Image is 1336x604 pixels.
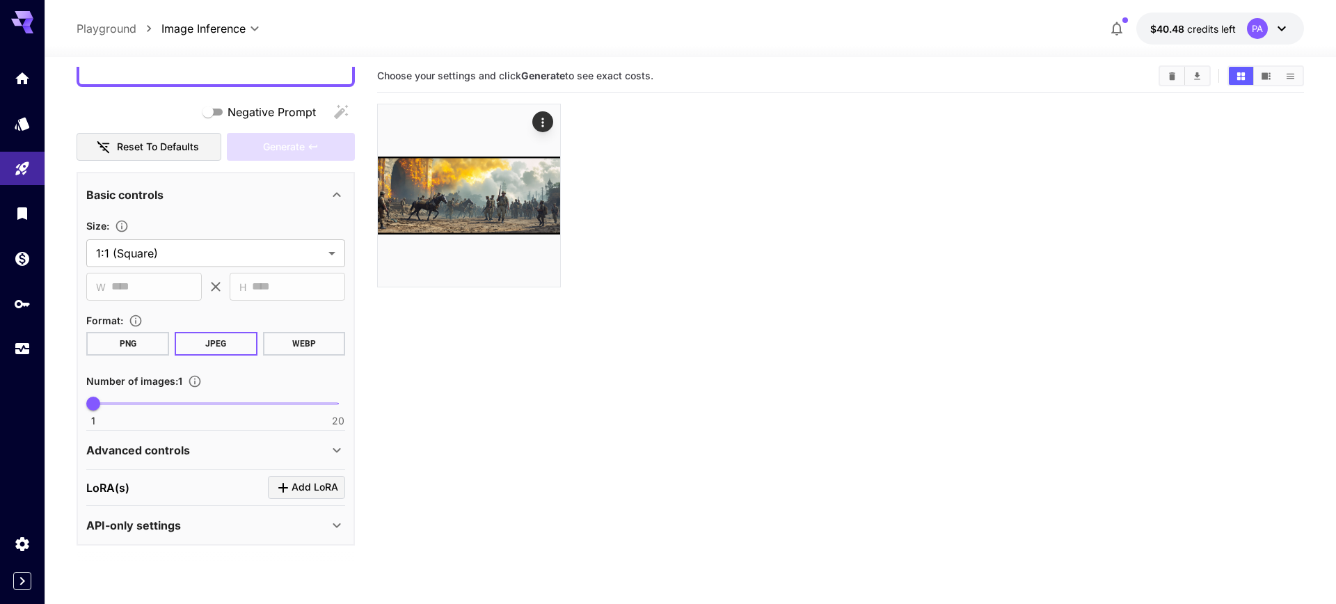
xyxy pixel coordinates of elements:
span: Image Inference [161,20,246,37]
img: 2Q== [378,104,560,287]
div: $40.4759 [1150,22,1236,36]
button: Show images in list view [1278,67,1303,85]
div: Actions [532,111,553,132]
button: Adjust the dimensions of the generated image by specifying its width and height in pixels, or sel... [109,219,134,233]
span: Add LoRA [292,479,338,496]
span: credits left [1187,23,1236,35]
button: PNG [86,332,169,356]
p: API-only settings [86,517,181,534]
p: Advanced controls [86,442,190,459]
p: LoRA(s) [86,479,129,496]
div: Wallet [14,250,31,267]
span: Negative Prompt [228,104,316,120]
p: Basic controls [86,186,164,203]
span: 20 [332,414,344,428]
button: Download All [1185,67,1209,85]
span: H [239,279,246,295]
button: Click to add LoRA [268,476,345,499]
nav: breadcrumb [77,20,161,37]
span: $40.48 [1150,23,1187,35]
div: API-only settings [86,509,345,542]
button: Show images in grid view [1229,67,1253,85]
span: Choose your settings and click to see exact costs. [377,70,653,81]
span: 1 [91,414,95,428]
div: Clear ImagesDownload All [1159,65,1211,86]
button: Show images in video view [1254,67,1278,85]
div: API Keys [14,295,31,312]
b: Generate [521,70,565,81]
button: Choose the file format for the output image. [123,314,148,328]
div: Models [14,115,31,132]
button: Expand sidebar [13,572,31,590]
span: 1:1 (Square) [96,245,323,262]
span: Number of images : 1 [86,375,182,387]
button: Reset to defaults [77,133,221,161]
div: Playground [14,160,31,177]
button: Clear Images [1160,67,1184,85]
div: PA [1247,18,1268,39]
div: Usage [14,340,31,358]
div: Show images in grid viewShow images in video viewShow images in list view [1227,65,1304,86]
div: Settings [14,535,31,553]
button: WEBP [263,332,346,356]
button: JPEG [175,332,257,356]
span: Format : [86,315,123,326]
span: W [96,279,106,295]
div: Home [14,70,31,87]
div: Library [14,205,31,222]
button: Specify how many images to generate in a single request. Each image generation will be charged se... [182,374,207,388]
div: Basic controls [86,178,345,212]
a: Playground [77,20,136,37]
span: Size : [86,220,109,232]
button: $40.4759PA [1136,13,1304,45]
div: Advanced controls [86,434,345,467]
